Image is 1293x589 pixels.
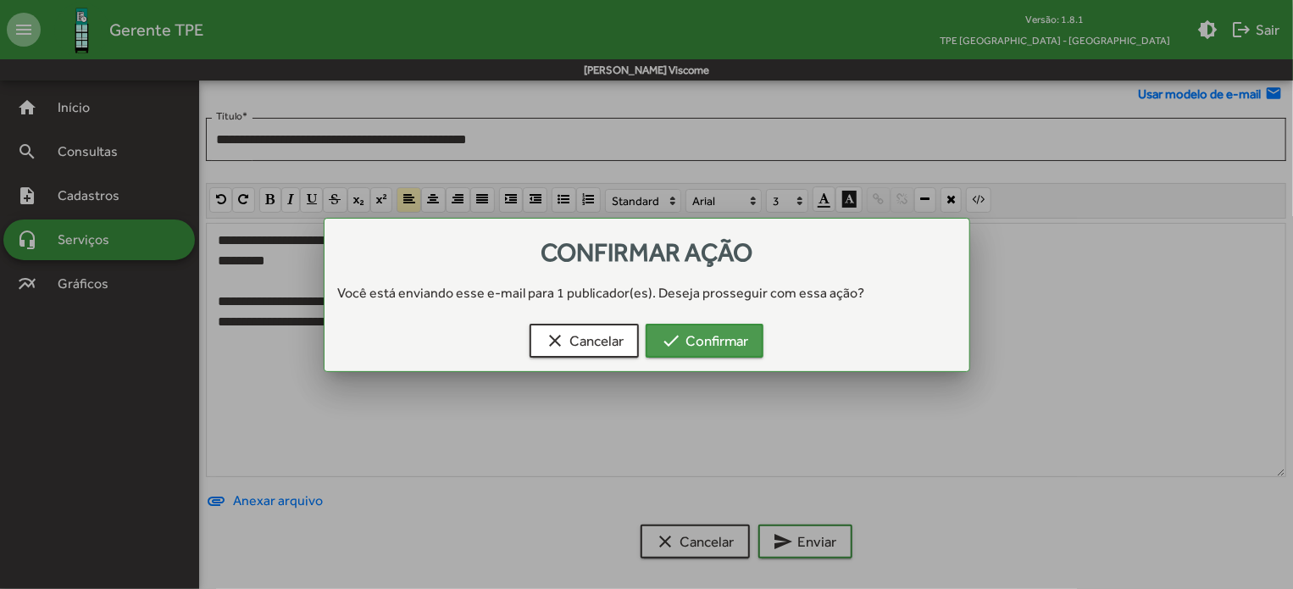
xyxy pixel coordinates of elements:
[545,325,624,356] span: Cancelar
[325,283,969,303] div: Você está enviando esse e-mail para 1 publicador(es). Deseja prosseguir com essa ação?
[545,331,565,351] mat-icon: clear
[646,324,763,358] button: Confirmar
[661,325,748,356] span: Confirmar
[661,331,681,351] mat-icon: check
[541,237,752,267] span: Confirmar ação
[530,324,639,358] button: Cancelar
